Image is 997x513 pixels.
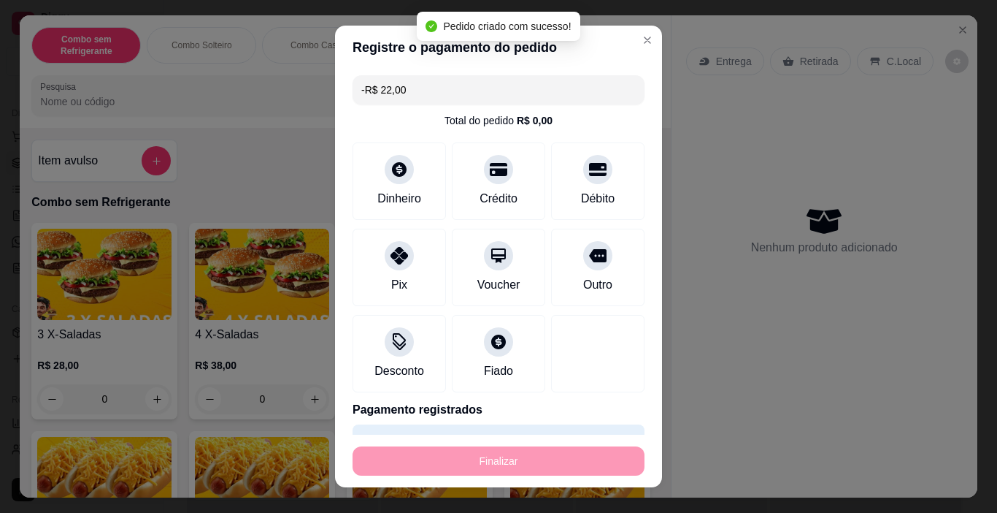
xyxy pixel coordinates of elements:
[374,362,424,380] div: Desconto
[426,20,437,32] span: check-circle
[484,362,513,380] div: Fiado
[583,276,612,294] div: Outro
[361,75,636,104] input: Ex.: hambúrguer de cordeiro
[581,190,615,208] div: Débito
[353,401,644,419] p: Pagamento registrados
[517,113,553,128] div: R$ 0,00
[477,276,520,294] div: Voucher
[636,28,659,52] button: Close
[377,190,421,208] div: Dinheiro
[443,20,571,32] span: Pedido criado com sucesso!
[335,26,662,69] header: Registre o pagamento do pedido
[480,190,517,208] div: Crédito
[391,276,407,294] div: Pix
[444,113,553,128] div: Total do pedido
